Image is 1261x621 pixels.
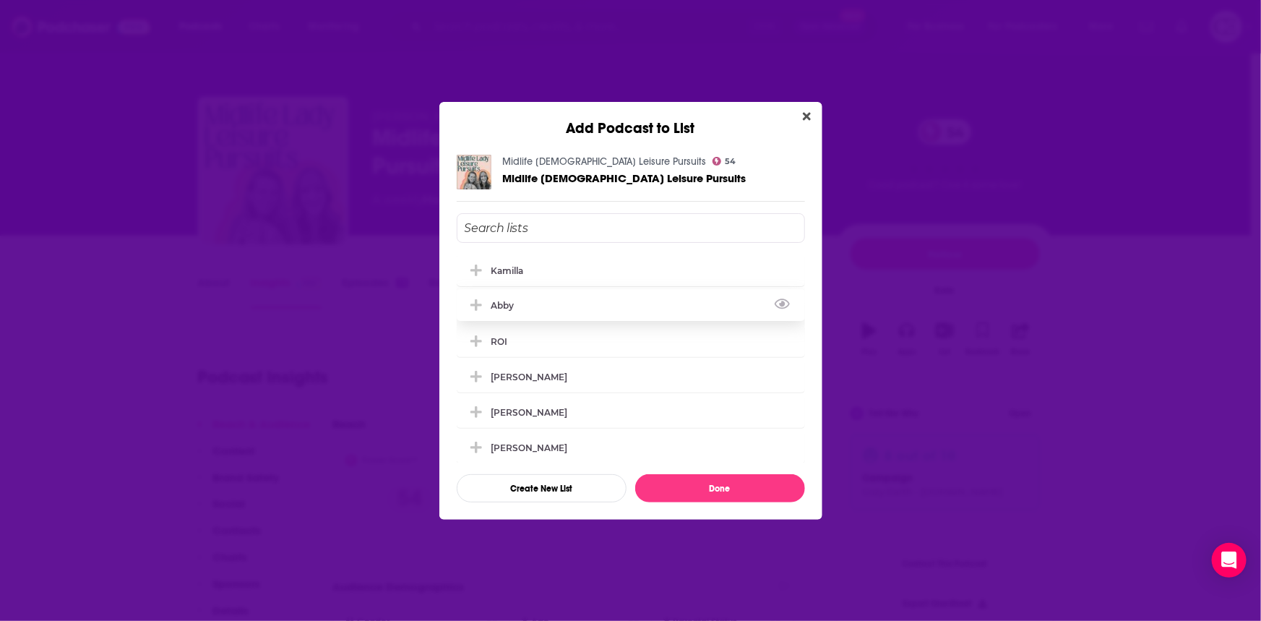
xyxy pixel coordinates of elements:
[491,300,523,311] div: Abby
[457,213,805,502] div: Add Podcast To List
[457,474,627,502] button: Create New List
[503,172,746,184] a: Midlife Lady Leisure Pursuits
[725,158,736,165] span: 54
[503,171,746,185] span: Midlife [DEMOGRAPHIC_DATA] Leisure Pursuits
[491,407,568,418] div: [PERSON_NAME]
[491,336,508,347] div: ROI
[491,372,568,382] div: [PERSON_NAME]
[457,254,805,286] div: Kamilla
[503,155,707,168] a: Midlife Lady Leisure Pursuits
[491,265,524,276] div: Kamilla
[797,108,817,126] button: Close
[491,442,568,453] div: [PERSON_NAME]
[457,289,805,321] div: Abby
[457,396,805,428] div: Ashlyn
[457,213,805,243] input: Search lists
[515,308,523,309] button: View Link
[1212,543,1247,578] div: Open Intercom Messenger
[457,155,491,189] img: Midlife Lady Leisure Pursuits
[457,361,805,393] div: Logan
[439,102,822,137] div: Add Podcast to List
[713,157,736,166] a: 54
[457,432,805,463] div: Braden
[635,474,805,502] button: Done
[457,325,805,357] div: ROI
